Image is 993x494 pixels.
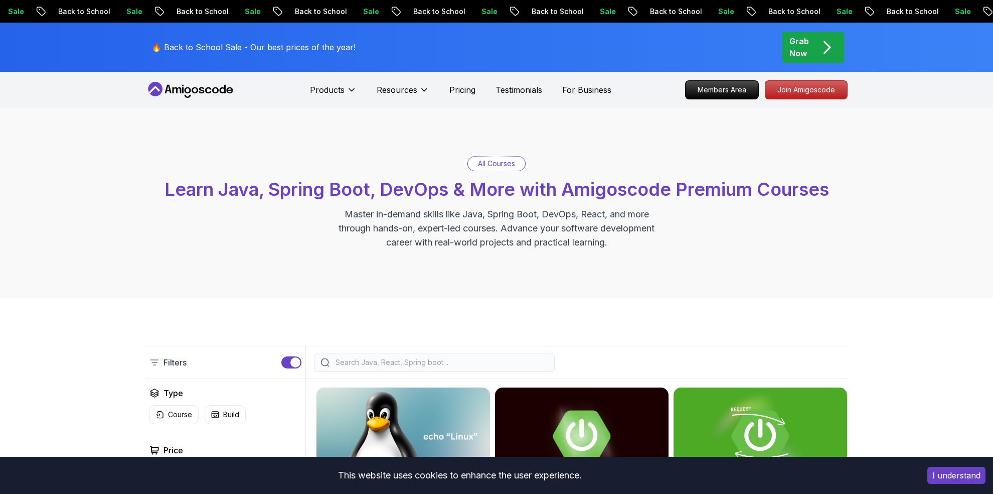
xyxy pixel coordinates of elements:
[403,7,471,17] p: Back to School
[316,388,490,485] img: Linux Fundamentals card
[478,159,515,169] p: All Courses
[758,7,826,17] p: Back to School
[944,7,976,17] p: Sale
[686,81,758,99] p: Members Area
[685,80,759,99] a: Members Area
[149,405,199,424] button: Course
[927,467,985,484] button: Accept cookies
[765,81,847,99] p: Join Amigoscode
[310,84,345,96] p: Products
[377,84,429,104] button: Resources
[163,356,187,368] p: Filters
[48,7,116,17] p: Back to School
[765,80,848,99] a: Join Amigoscode
[826,7,858,17] p: Sale
[328,207,665,250] p: Master in-demand skills like Java, Spring Boot, DevOps, React, and more through hands-on, expert-...
[223,410,239,420] p: Build
[163,387,183,399] h2: Type
[334,357,548,367] input: Search Java, React, Spring boot ...
[674,388,847,485] img: Building APIs with Spring Boot card
[163,444,183,456] h2: Price
[876,7,944,17] p: Back to School
[284,7,353,17] p: Back to School
[789,35,809,59] p: Grab Now
[164,178,829,200] span: Learn Java, Spring Boot, DevOps & More with Amigoscode Premium Courses
[116,7,148,17] p: Sale
[151,41,356,53] p: 🔥 Back to School Sale - Our best prices of the year!
[205,405,246,424] button: Build
[168,410,192,420] p: Course
[377,84,417,96] p: Resources
[495,84,542,96] a: Testimonials
[562,84,611,96] a: For Business
[353,7,385,17] p: Sale
[521,7,589,17] p: Back to School
[310,84,357,104] button: Products
[639,7,708,17] p: Back to School
[589,7,621,17] p: Sale
[471,7,503,17] p: Sale
[495,388,669,485] img: Advanced Spring Boot card
[708,7,740,17] p: Sale
[8,464,912,486] div: This website uses cookies to enhance the user experience.
[234,7,266,17] p: Sale
[166,7,234,17] p: Back to School
[449,84,475,96] a: Pricing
